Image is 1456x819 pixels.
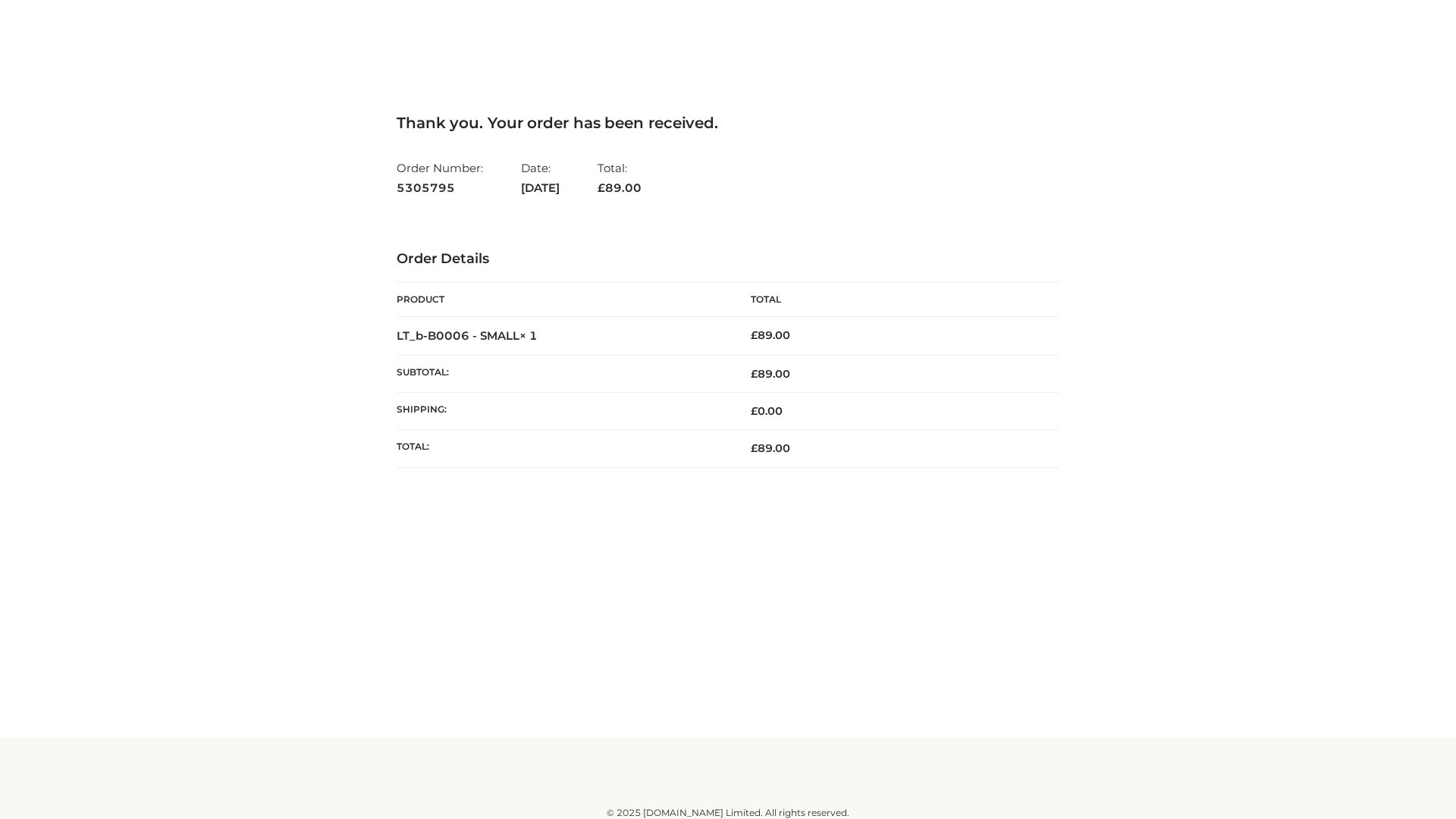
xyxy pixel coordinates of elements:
[751,404,783,418] bdi: 0.00
[751,404,758,418] span: £
[598,180,642,195] span: 89.00
[519,328,538,343] strong: × 1
[751,441,758,455] span: £
[397,178,483,198] strong: 5305795
[397,430,728,467] th: Total:
[598,155,642,201] li: Total:
[751,367,790,381] span: 89.00
[397,155,483,201] li: Order Number:
[751,367,758,381] span: £
[397,355,728,392] th: Subtotal:
[751,328,790,342] bdi: 89.00
[598,180,605,195] span: £
[397,393,728,430] th: Shipping:
[751,441,790,455] span: 89.00
[397,328,538,343] strong: LT_b-B0006 - SMALL
[397,251,1059,268] h3: Order Details
[728,283,1059,317] th: Total
[397,114,1059,132] h3: Thank you. Your order has been received.
[751,328,758,342] span: £
[521,155,560,201] li: Date:
[521,178,560,198] strong: [DATE]
[397,283,728,317] th: Product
